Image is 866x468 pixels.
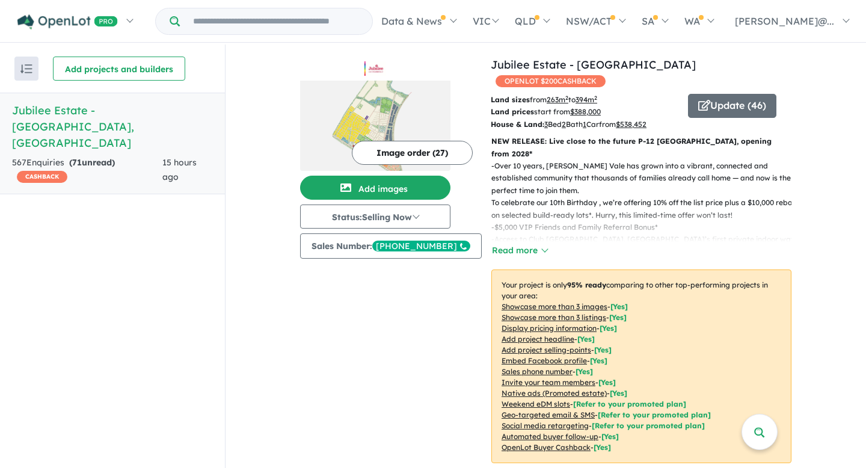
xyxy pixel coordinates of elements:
[544,120,548,129] u: 3
[502,324,597,333] u: Display pricing information
[491,135,791,160] p: NEW RELEASE: Live close to the future P-12 [GEOGRAPHIC_DATA], opening from 2028*
[491,119,679,131] p: Bed Bath Car from
[502,367,573,376] u: Sales phone number
[182,8,370,34] input: Try estate name, suburb, builder or developer
[502,378,595,387] u: Invite your team members
[576,95,597,104] u: 394 m
[502,356,587,365] u: Embed Facebook profile
[594,94,597,101] sup: 2
[600,324,617,333] span: [ Yes ]
[502,443,591,452] u: OpenLot Buyer Cashback
[17,14,118,29] img: Openlot PRO Logo White
[598,378,616,387] span: [ Yes ]
[12,156,162,185] div: 567 Enquir ies
[491,221,801,233] p: - $5,000 VIP Friends and Family Referral Bonus*
[300,57,450,171] a: Jubilee Estate - Wyndham Vale LogoJubilee Estate - Wyndham Vale
[547,95,568,104] u: 263 m
[502,389,607,398] u: Native ads (Promoted estate)
[502,421,589,430] u: Social media retargeting
[305,61,446,76] img: Jubilee Estate - Wyndham Vale Logo
[568,95,597,104] span: to
[491,94,679,106] p: from
[491,58,696,72] a: Jubilee Estate - [GEOGRAPHIC_DATA]
[69,157,115,168] strong: ( unread)
[162,157,197,182] span: 15 hours ago
[300,81,450,171] img: Jubilee Estate - Wyndham Vale
[594,345,612,354] span: [ Yes ]
[502,302,607,311] u: Showcase more than 3 images
[491,107,534,116] b: Land prices
[491,233,801,270] p: - Access to Club [GEOGRAPHIC_DATA], [GEOGRAPHIC_DATA]’s first private indoor water park which fea...
[570,107,601,116] u: $ 388,000
[502,432,598,441] u: Automated buyer follow-up
[491,269,791,463] p: Your project is only comparing to other top-performing projects in your area: - - - - - - - - - -...
[609,313,627,322] span: [ Yes ]
[610,302,628,311] span: [ Yes ]
[72,157,82,168] span: 71
[598,410,711,419] span: [Refer to your promoted plan]
[583,120,586,129] u: 1
[496,75,606,87] span: OPENLOT $ 200 CASHBACK
[491,120,544,129] b: House & Land:
[491,160,801,221] p: - Over 10 years, [PERSON_NAME] Vale has grown into a vibrant, connected and established community...
[567,280,606,289] b: 95 % ready
[594,443,611,452] span: [Yes]
[502,399,570,408] u: Weekend eDM slots
[502,410,595,419] u: Geo-targeted email & SMS
[592,421,705,430] span: [Refer to your promoted plan]
[300,233,482,259] button: Sales Number:[PHONE_NUMBER]
[352,141,473,165] button: Image order (27)
[610,389,627,398] span: [Yes]
[573,399,686,408] span: [Refer to your promoted plan]
[12,102,213,151] h5: Jubilee Estate - [GEOGRAPHIC_DATA] , [GEOGRAPHIC_DATA]
[576,367,593,376] span: [ Yes ]
[372,241,470,251] div: [PHONE_NUMBER]
[502,313,606,322] u: Showcase more than 3 listings
[565,94,568,101] sup: 2
[688,94,776,118] button: Update (46)
[491,244,548,257] button: Read more
[300,176,450,200] button: Add images
[491,95,530,104] b: Land sizes
[735,15,834,27] span: [PERSON_NAME]@...
[601,432,619,441] span: [Yes]
[590,356,607,365] span: [ Yes ]
[502,345,591,354] u: Add project selling-points
[562,120,566,129] u: 2
[20,64,32,73] img: sort.svg
[502,334,574,343] u: Add project headline
[300,205,450,229] button: Status:Selling Now
[577,334,595,343] span: [ Yes ]
[491,106,679,118] p: start from
[17,171,67,183] span: CASHBACK
[53,57,185,81] button: Add projects and builders
[616,120,646,129] u: $ 538,452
